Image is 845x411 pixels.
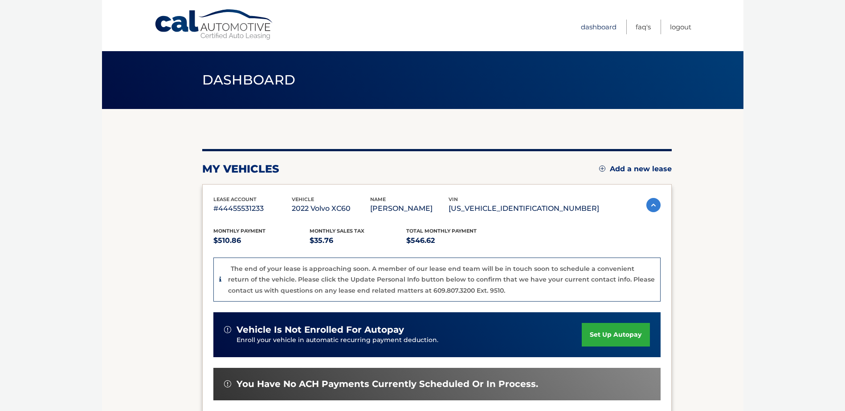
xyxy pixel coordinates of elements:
span: vehicle [292,196,314,202]
p: [PERSON_NAME] [370,202,449,215]
p: Enroll your vehicle in automatic recurring payment deduction. [237,335,582,345]
span: Dashboard [202,72,296,88]
p: #44455531233 [213,202,292,215]
img: alert-white.svg [224,326,231,333]
a: Logout [670,20,691,34]
h2: my vehicles [202,162,279,176]
span: Total Monthly Payment [406,228,477,234]
p: $35.76 [310,234,406,247]
p: $546.62 [406,234,503,247]
span: Monthly Payment [213,228,265,234]
p: The end of your lease is approaching soon. A member of our lease end team will be in touch soon t... [228,265,655,294]
p: $510.86 [213,234,310,247]
span: lease account [213,196,257,202]
a: set up autopay [582,323,649,347]
img: alert-white.svg [224,380,231,387]
img: add.svg [599,165,605,172]
p: 2022 Volvo XC60 [292,202,370,215]
span: vehicle is not enrolled for autopay [237,324,404,335]
a: FAQ's [636,20,651,34]
p: [US_VEHICLE_IDENTIFICATION_NUMBER] [449,202,599,215]
img: accordion-active.svg [646,198,661,212]
a: Cal Automotive [154,9,274,40]
a: Add a new lease [599,165,672,173]
a: Dashboard [581,20,616,34]
span: Monthly sales Tax [310,228,364,234]
span: You have no ACH payments currently scheduled or in process. [237,379,538,390]
span: vin [449,196,458,202]
span: name [370,196,386,202]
